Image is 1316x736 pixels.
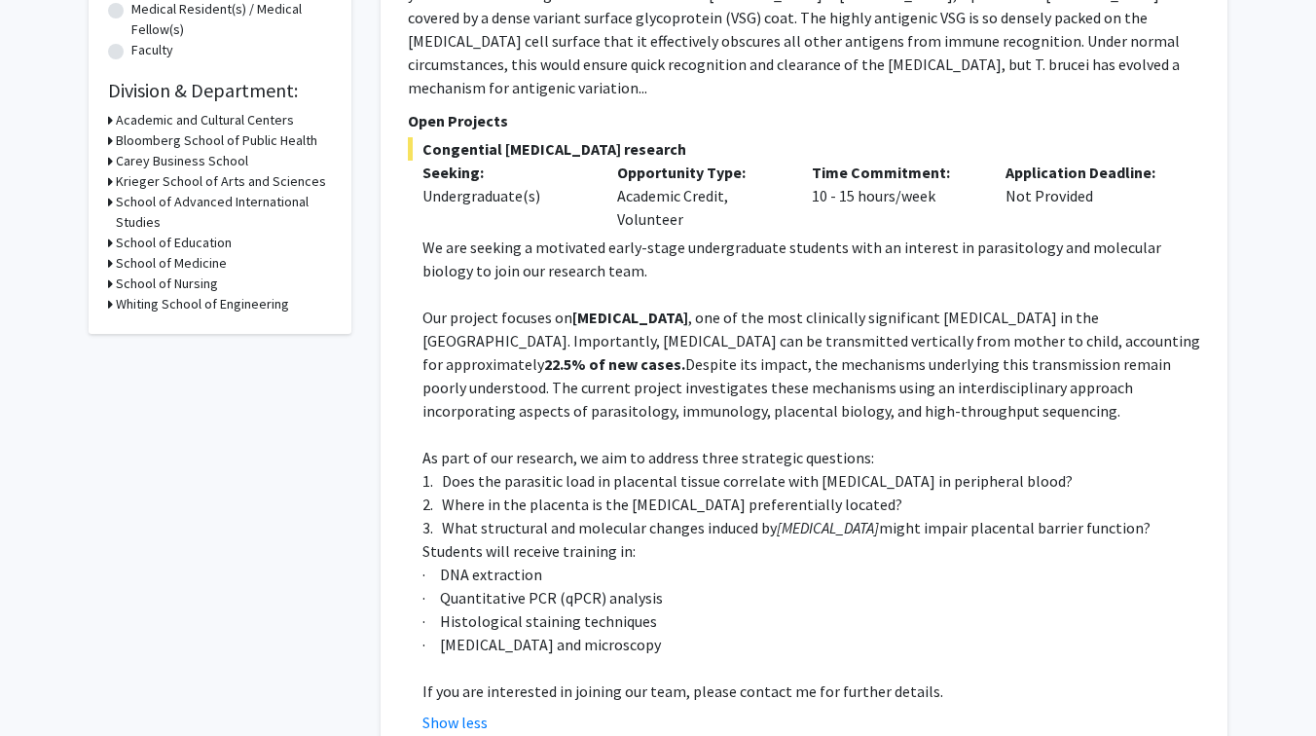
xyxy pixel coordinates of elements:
[603,161,797,231] div: Academic Credit, Volunteer
[544,354,685,374] strong: 22.5% of new cases.
[422,611,657,631] span: · Histological staining techniques
[422,184,588,207] div: Undergraduate(s)
[408,109,1200,132] p: Open Projects
[422,681,943,701] span: If you are interested in joining our team, please contact me for further details.
[422,308,1200,374] span: , one of the most clinically significant [MEDICAL_DATA] in the [GEOGRAPHIC_DATA]. Importantly, [M...
[422,471,1073,491] span: 1. Does the parasitic load in placental tissue correlate with [MEDICAL_DATA] in peripheral blood?
[422,565,542,584] span: · DNA extraction
[422,495,902,514] span: 2. Where in the placenta is the [MEDICAL_DATA] preferentially located?
[572,308,688,327] strong: [MEDICAL_DATA]
[422,161,588,184] p: Seeking:
[422,588,663,607] span: · Quantitative PCR (qPCR) analysis
[777,518,879,537] em: [MEDICAL_DATA]
[422,238,1161,280] span: We are seeking a motivated early-stage undergraduate students with an interest in parasitology an...
[131,40,173,60] label: Faculty
[797,161,992,231] div: 10 - 15 hours/week
[116,151,248,171] h3: Carey Business School
[422,518,777,537] span: 3. What structural and molecular changes induced by
[422,635,661,654] span: · [MEDICAL_DATA] and microscopy
[422,354,1171,421] span: Despite its impact, the mechanisms underlying this transmission remain poorly understood. The cur...
[422,448,874,467] span: As part of our research, we aim to address three strategic questions:
[408,137,1200,161] span: Congential [MEDICAL_DATA] research
[116,192,332,233] h3: School of Advanced International Studies
[116,130,317,151] h3: Bloomberg School of Public Health
[991,161,1186,231] div: Not Provided
[422,711,488,734] button: Show less
[116,110,294,130] h3: Academic and Cultural Centers
[108,79,332,102] h2: Division & Department:
[422,308,572,327] span: Our project focuses on
[116,253,227,274] h3: School of Medicine
[116,274,218,294] h3: School of Nursing
[116,171,326,192] h3: Krieger School of Arts and Sciences
[15,648,83,721] iframe: Chat
[116,233,232,253] h3: School of Education
[116,294,289,314] h3: Whiting School of Engineering
[812,161,977,184] p: Time Commitment:
[1005,161,1171,184] p: Application Deadline:
[617,161,783,184] p: Opportunity Type:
